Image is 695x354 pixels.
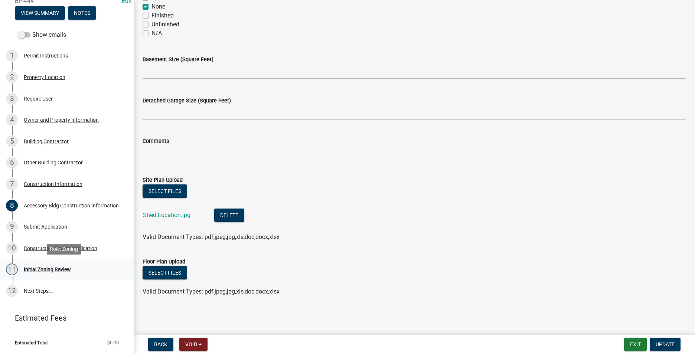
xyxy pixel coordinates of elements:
div: 1 [6,50,18,62]
label: Finished [151,11,174,20]
label: Detached Garage Size (Square Feet) [143,98,231,104]
wm-modal-confirm: Delete Document [214,212,244,219]
div: Construction Permit Application [24,246,97,251]
span: Back [154,341,167,347]
div: Other Building Contractor [24,160,83,165]
button: Exit [624,338,647,351]
label: Show emails [18,30,66,39]
span: Valid Document Types: pdf,jpeg,jpg,xls,doc,docx,xlsx [143,233,280,240]
span: $0.00 [107,340,119,345]
label: Floor Plan Upload [143,259,185,265]
wm-modal-confirm: Summary [15,10,65,16]
span: Estimated Total [15,340,48,345]
span: Void [185,341,197,347]
div: Owner and Property Information [24,117,99,122]
div: 7 [6,178,18,190]
button: Update [650,338,681,351]
div: Require User [24,96,53,101]
div: Permit Instructions [24,53,68,58]
div: 5 [6,135,18,147]
div: Submit Application [24,224,67,229]
div: Accessory Bldg Construction Information [24,203,119,208]
div: Building Contractor [24,139,69,144]
div: 4 [6,114,18,126]
button: Select files [143,266,187,279]
div: 9 [6,221,18,233]
div: 3 [6,93,18,105]
span: Update [656,341,675,347]
button: Delete [214,209,244,222]
div: 12 [6,285,18,297]
label: Site Plan Upload [143,178,183,183]
button: Notes [68,6,96,20]
div: Role: Zoning [47,244,81,255]
button: Select files [143,184,187,198]
div: 8 [6,200,18,212]
label: Comments [143,139,169,144]
span: Valid Document Types: pdf,jpeg,jpg,xls,doc,docx,xlsx [143,288,280,295]
div: Construction Information [24,181,82,187]
button: Back [148,338,173,351]
label: N/A [151,29,162,38]
div: 6 [6,157,18,168]
label: Basement Size (Square Feet) [143,57,213,62]
div: Property Location [24,75,65,80]
div: Initial Zoning Review [24,267,71,272]
a: Estimated Fees [6,311,122,325]
button: View Summary [15,6,65,20]
button: Void [179,338,208,351]
wm-modal-confirm: Notes [68,10,96,16]
label: Unfinished [151,20,179,29]
div: 10 [6,242,18,254]
div: 2 [6,71,18,83]
a: Shed Location.jpg [143,212,190,219]
div: 11 [6,263,18,275]
label: None [151,2,165,11]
